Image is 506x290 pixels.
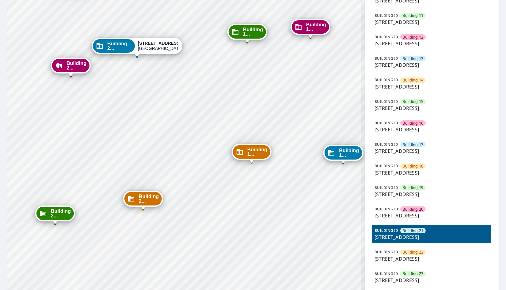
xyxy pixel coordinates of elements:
[375,83,489,90] p: [STREET_ADDRESS]
[403,249,424,255] span: Building 22
[375,147,489,155] p: [STREET_ADDRESS]
[403,142,424,148] span: Building 17
[375,169,489,176] p: [STREET_ADDRESS]
[375,249,398,254] p: BUILDING ID
[403,56,424,62] span: Building 13
[375,34,398,40] p: BUILDING ID
[375,56,398,61] p: BUILDING ID
[375,77,398,82] p: BUILDING ID
[51,209,71,218] span: Building 2...
[403,99,424,104] span: Building 15
[375,255,489,262] p: [STREET_ADDRESS]
[403,185,424,190] span: Building 19
[227,24,267,43] div: Dropped pin, building Building 19, Commercial property, 7627 East 37th Street North Wichita, KS 6...
[375,99,398,104] p: BUILDING ID
[51,58,91,77] div: Dropped pin, building Building 24, Commercial property, 7627 East 37th Street North Wichita, KS 6...
[247,147,267,156] span: Building 1...
[123,191,163,210] div: Dropped pin, building Building 22, Commercial property, 7627 East 37th Street North Wichita, KS 6...
[375,233,489,241] p: [STREET_ADDRESS]
[375,163,398,168] p: BUILDING ID
[375,61,489,69] p: [STREET_ADDRESS]
[107,41,132,51] span: Building 2...
[138,41,181,46] strong: [STREET_ADDRESS]
[375,190,489,198] p: [STREET_ADDRESS]
[375,126,489,133] p: [STREET_ADDRESS]
[375,277,489,284] p: [STREET_ADDRESS]
[375,271,398,276] p: BUILDING ID
[375,104,489,112] p: [STREET_ADDRESS]
[375,142,398,147] p: BUILDING ID
[139,194,159,203] span: Building 2...
[403,77,424,83] span: Building 14
[306,22,326,32] span: Building 1...
[243,27,263,36] span: Building 1...
[339,148,359,157] span: Building 1...
[375,206,398,212] p: BUILDING ID
[375,228,398,233] p: BUILDING ID
[375,120,398,126] p: BUILDING ID
[375,185,398,190] p: BUILDING ID
[403,13,424,18] span: Building 11
[375,13,398,18] p: BUILDING ID
[403,120,424,126] span: Building 16
[375,212,489,219] p: [STREET_ADDRESS]
[138,41,178,51] div: [GEOGRAPHIC_DATA]
[92,38,182,57] div: Dropped pin, building Building 21, Commercial property, 7627 East 37th Street North Wichita, KS 6...
[35,205,75,224] div: Dropped pin, building Building 23, Commercial property, 7627 East 37th Street North Wichita, KS 6...
[67,61,86,70] span: Building 2...
[403,228,424,234] span: Building 21
[403,163,424,169] span: Building 18
[403,271,424,277] span: Building 23
[375,18,489,26] p: [STREET_ADDRESS]
[323,145,363,164] div: Dropped pin, building Building 17, Commercial property, 7627 East 37th Street North Wichita, KS 6...
[375,40,489,47] p: [STREET_ADDRESS]
[232,144,272,163] div: Dropped pin, building Building 18, Commercial property, 7627 East 37th Street North Wichita, KS 6...
[403,34,424,40] span: Building 12
[403,206,424,212] span: Building 20
[291,19,330,38] div: Dropped pin, building Building 16, Commercial property, 7627 East 37th Street North Wichita, KS 6...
